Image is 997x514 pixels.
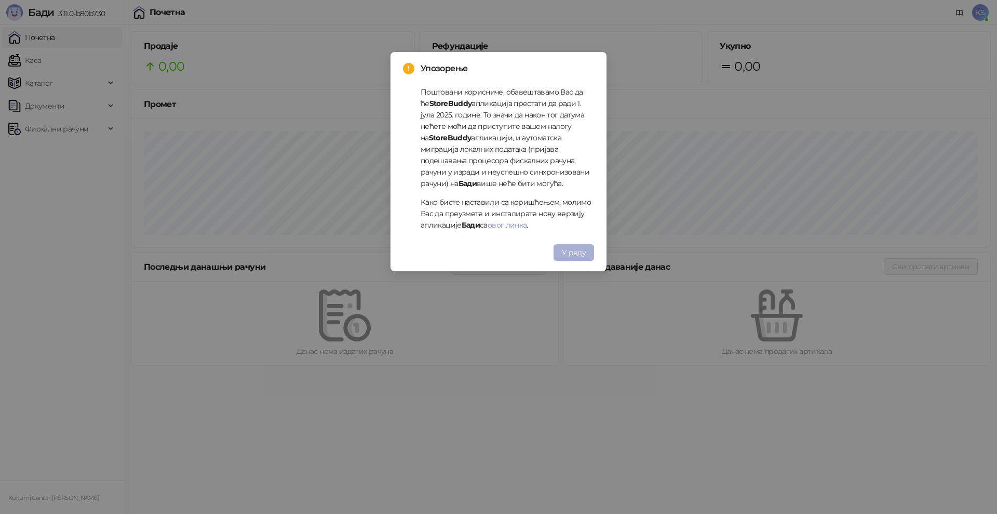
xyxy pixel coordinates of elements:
[488,220,527,230] a: овог линка
[403,63,414,74] span: exclamation-circle
[459,179,477,188] strong: Бади
[421,86,594,189] p: Поштовани корисниче, обавештавамо Вас да ће апликација престати да ради 1. јула 2025. године. То ...
[554,244,594,261] button: У реду
[421,196,594,231] p: Како бисте наставили са коришћењем, молимо Вас да преузмете и инсталирате нову верзију апликације...
[462,220,480,230] strong: Бади
[421,62,594,75] span: Упозорење
[429,133,471,142] strong: StoreBuddy
[429,99,472,108] strong: StoreBuddy
[562,248,586,257] span: У реду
